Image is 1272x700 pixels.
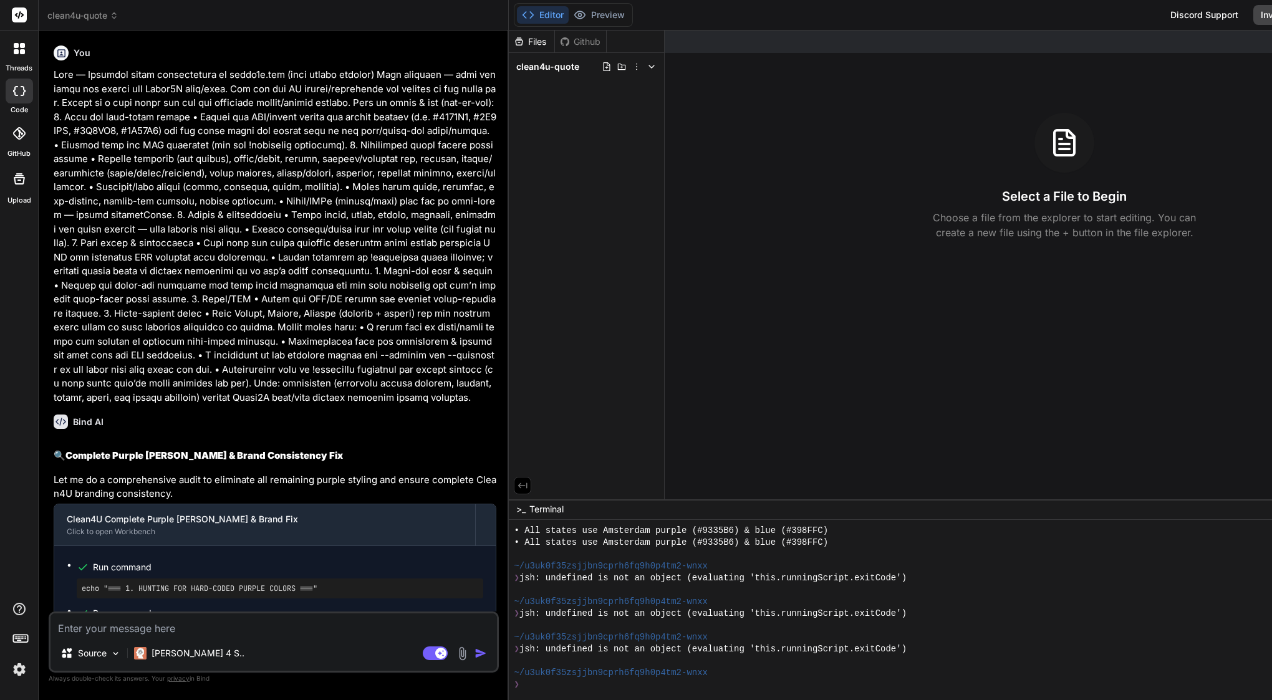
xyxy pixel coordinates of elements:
p: Choose a file from the explorer to start editing. You can create a new file using the + button in... [925,210,1204,240]
span: ~/u3uk0f35zsjjbn9cprh6fq9h0p4tm2-wnxx [514,560,708,572]
h6: You [74,47,90,59]
span: jsh: undefined is not an object (evaluating 'this.runningScript.exitCode') [519,608,907,620]
span: ❯ [514,643,519,655]
span: Terminal [529,503,564,515]
h3: Select a File to Begin [1002,188,1127,205]
div: Files [509,36,554,48]
button: Editor [517,6,569,24]
h2: 🔍 [54,449,496,463]
img: attachment [455,646,470,661]
span: • All states use Amsterdam purple (#9335B6) & blue (#398FFC) [514,525,828,537]
h6: Bind AI [73,416,104,428]
p: Lore — Ipsumdol sitam consectetura el seddo1e.tem (inci utlabo etdolor) Magn aliquaen — admi veni... [54,68,496,405]
img: Claude 4 Sonnet [134,647,147,659]
span: ❯ [514,679,519,691]
pre: echo "=== 1. HUNTING FOR HARD-CODED PURPLE COLORS ===" [82,583,478,593]
label: Upload [7,195,31,206]
label: GitHub [7,148,31,159]
button: Preview [569,6,630,24]
div: Clean4U Complete Purple [PERSON_NAME] & Brand Fix [67,513,463,525]
img: icon [475,647,487,659]
strong: Complete Purple [PERSON_NAME] & Brand Consistency Fix [65,449,343,461]
button: Clean4U Complete Purple [PERSON_NAME] & Brand FixClick to open Workbench [54,504,475,545]
div: Click to open Workbench [67,527,463,537]
span: clean4u-quote [47,9,118,22]
p: Always double-check its answers. Your in Bind [49,673,499,684]
p: Source [78,647,107,659]
span: Run command [93,561,483,573]
div: Discord Support [1163,5,1246,25]
span: ❯ [514,608,519,620]
span: ~/u3uk0f35zsjjbn9cprh6fq9h0p4tm2-wnxx [514,596,708,608]
span: privacy [167,674,190,682]
span: • All states use Amsterdam purple (#9335B6) & blue (#398FFC) [514,537,828,549]
div: Github [555,36,606,48]
label: code [11,105,28,115]
label: threads [6,63,32,74]
span: ❯ [514,572,519,584]
span: >_ [516,503,526,515]
p: [PERSON_NAME] 4 S.. [152,647,244,659]
span: Run command [93,607,483,620]
span: jsh: undefined is not an object (evaluating 'this.runningScript.exitCode') [519,572,907,584]
img: settings [9,659,30,680]
span: ~/u3uk0f35zsjjbn9cprh6fq9h0p4tm2-wnxx [514,631,708,643]
span: ~/u3uk0f35zsjjbn9cprh6fq9h0p4tm2-wnxx [514,667,708,679]
span: jsh: undefined is not an object (evaluating 'this.runningScript.exitCode') [519,643,907,655]
img: Pick Models [110,648,121,659]
p: Let me do a comprehensive audit to eliminate all remaining purple styling and ensure complete Cle... [54,473,496,501]
span: clean4u-quote [516,60,579,73]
